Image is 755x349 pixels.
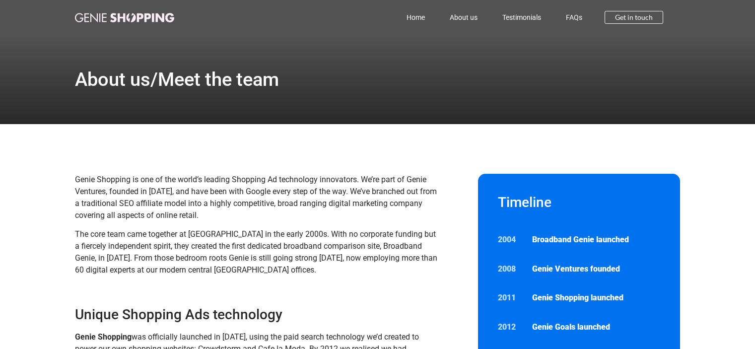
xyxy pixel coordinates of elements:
[437,6,490,29] a: About us
[605,11,663,24] a: Get in touch
[75,175,437,220] span: Genie Shopping is one of the world’s leading Shopping Ad technology innovators. We’re part of Gen...
[218,6,595,29] nav: Menu
[532,321,660,333] p: Genie Goals launched
[498,321,523,333] p: 2012
[532,263,660,275] p: Genie Ventures founded
[75,70,279,89] h1: About us/Meet the team
[498,234,523,246] p: 2004
[75,13,174,22] img: genie-shopping-logo
[532,234,660,246] p: Broadband Genie launched
[490,6,553,29] a: Testimonials
[498,194,661,211] h2: Timeline
[498,292,523,304] p: 2011
[75,229,437,275] span: The core team came together at [GEOGRAPHIC_DATA] in the early 2000s. With no corporate funding bu...
[394,6,437,29] a: Home
[615,14,653,21] span: Get in touch
[75,332,132,342] strong: Genie Shopping
[75,306,442,324] h3: Unique Shopping Ads technology
[532,292,660,304] p: Genie Shopping launched
[498,263,523,275] p: 2008
[553,6,595,29] a: FAQs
